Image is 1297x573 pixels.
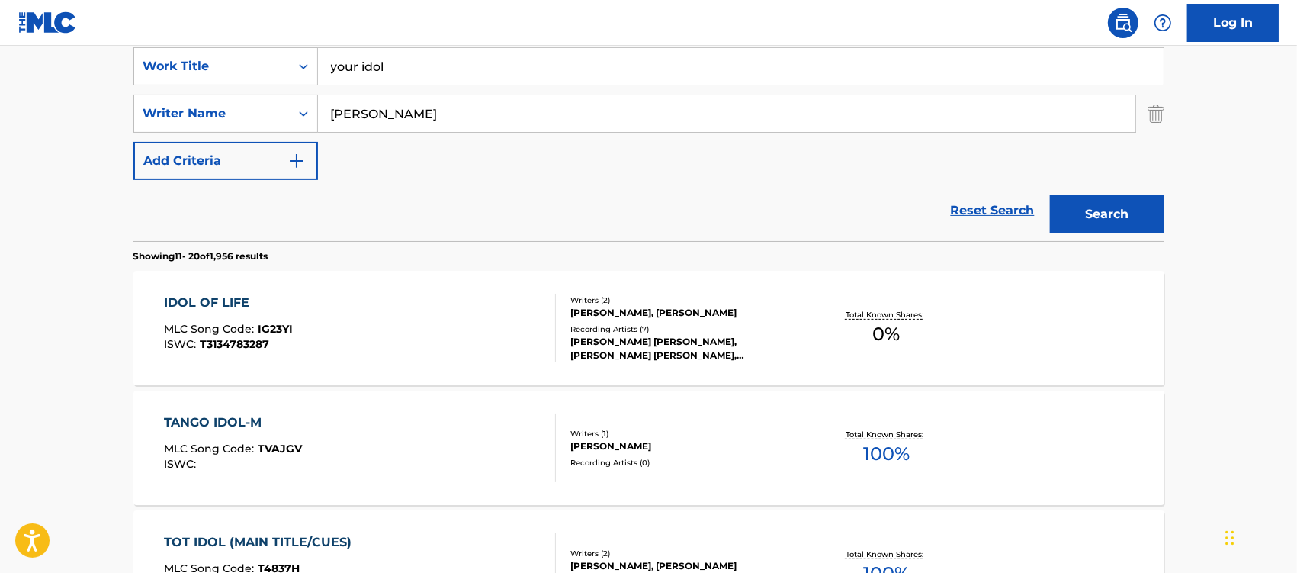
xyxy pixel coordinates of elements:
span: T3134783287 [200,337,269,351]
a: Log In [1187,4,1279,42]
div: TANGO IDOL-M [164,414,302,432]
span: IG23YI [258,322,293,336]
div: Writer Name [143,105,281,123]
div: TOT IDOL (MAIN TITLE/CUES) [164,533,359,552]
img: MLC Logo [18,11,77,34]
a: Reset Search [943,194,1042,227]
button: Add Criteria [133,142,318,180]
div: Help [1148,8,1178,38]
img: search [1114,14,1132,32]
span: 100 % [863,440,910,468]
div: [PERSON_NAME], [PERSON_NAME] [570,306,801,320]
div: [PERSON_NAME] [PERSON_NAME], [PERSON_NAME] [PERSON_NAME], [PERSON_NAME] [PERSON_NAME], [PERSON_NA... [570,335,801,362]
div: Work Title [143,57,281,76]
a: Public Search [1108,8,1138,38]
span: ISWC : [164,337,200,351]
img: Delete Criterion [1148,95,1164,133]
a: IDOL OF LIFEMLC Song Code:IG23YIISWC:T3134783287Writers (2)[PERSON_NAME], [PERSON_NAME]Recording ... [133,271,1164,385]
p: Showing 11 - 20 of 1,956 results [133,249,268,263]
div: [PERSON_NAME] [570,439,801,453]
div: Drag [1225,515,1234,561]
p: Total Known Shares: [846,309,927,320]
span: 0 % [872,320,900,348]
span: ISWC : [164,457,200,471]
div: Recording Artists ( 7 ) [570,324,801,335]
span: TVAJGV [258,442,302,456]
p: Total Known Shares: [846,549,927,560]
button: Search [1050,195,1164,233]
span: MLC Song Code : [164,442,258,456]
div: IDOL OF LIFE [164,294,293,312]
img: 9d2ae6d4665cec9f34b9.svg [287,152,306,170]
a: TANGO IDOL-MMLC Song Code:TVAJGVISWC:Writers (1)[PERSON_NAME]Recording Artists (0)Total Known Sha... [133,391,1164,505]
div: Writers ( 2 ) [570,295,801,306]
div: Writers ( 1 ) [570,428,801,439]
p: Total Known Shares: [846,429,927,440]
div: Writers ( 2 ) [570,548,801,559]
img: help [1154,14,1172,32]
form: Search Form [133,47,1164,241]
span: MLC Song Code : [164,322,258,336]
div: [PERSON_NAME], [PERSON_NAME] [570,559,801,573]
iframe: Chat Widget [1221,500,1297,573]
div: Recording Artists ( 0 ) [570,457,801,468]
